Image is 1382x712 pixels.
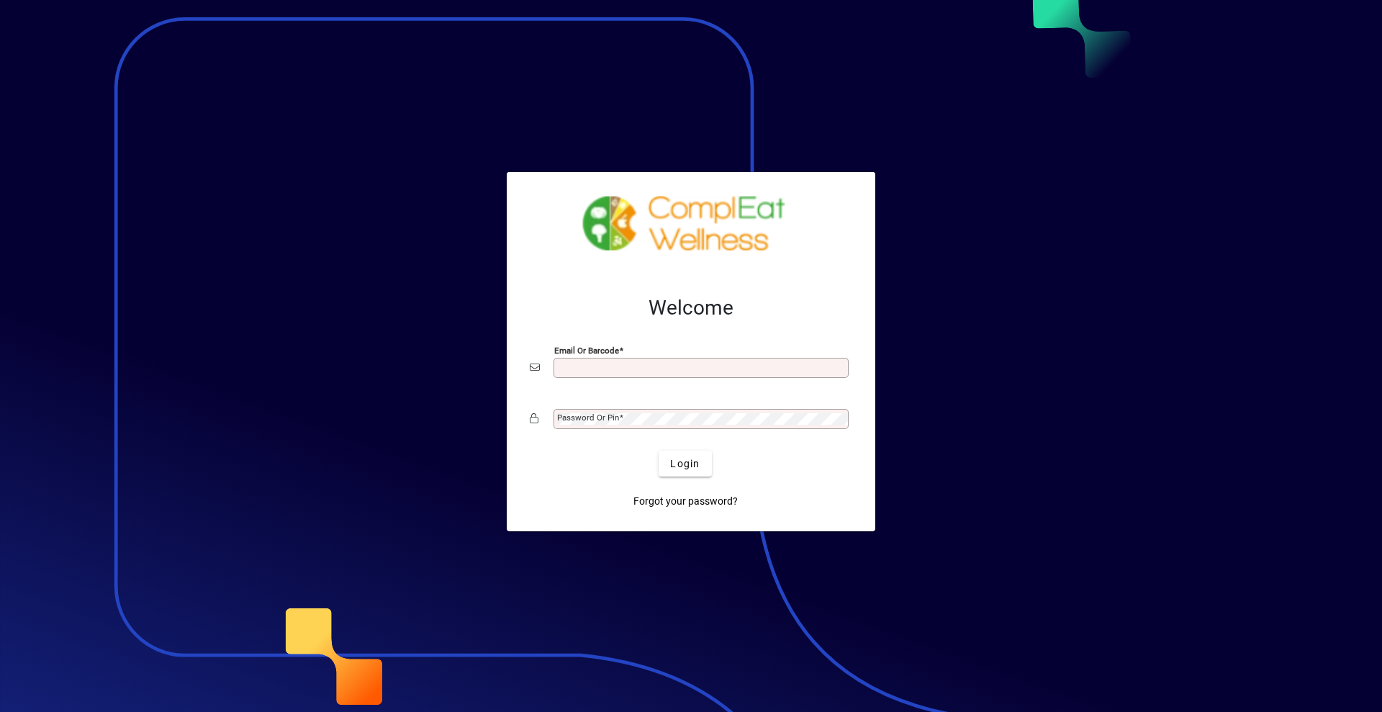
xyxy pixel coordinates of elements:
[633,494,738,509] span: Forgot your password?
[670,456,700,472] span: Login
[554,346,619,356] mat-label: Email or Barcode
[557,413,619,423] mat-label: Password or Pin
[628,488,744,514] a: Forgot your password?
[530,296,852,320] h2: Welcome
[659,451,711,477] button: Login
